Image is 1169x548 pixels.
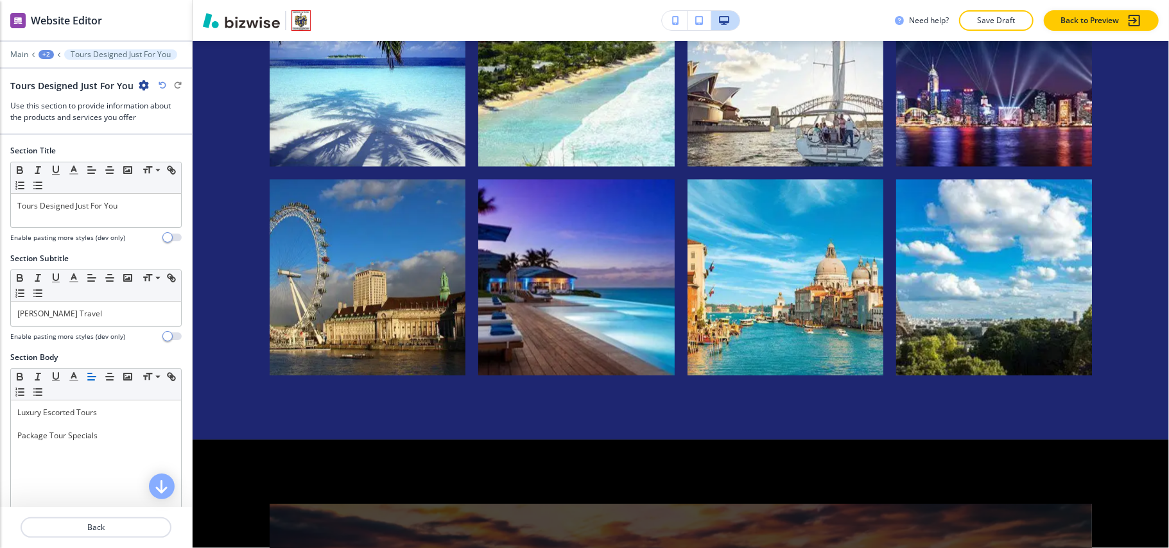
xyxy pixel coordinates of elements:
[976,15,1017,26] p: Save Draft
[39,50,54,59] button: +2
[64,49,177,60] button: Tours Designed Just For You
[10,145,56,157] h2: Section Title
[909,15,949,26] h3: Need help?
[17,200,175,212] p: Tours Designed Just For You
[291,10,311,31] img: Your Logo
[10,352,58,363] h2: Section Body
[10,13,26,28] img: editor icon
[17,308,175,320] p: [PERSON_NAME] Travel
[10,332,125,341] h4: Enable pasting more styles (dev only)
[22,522,170,533] p: Back
[10,233,125,243] h4: Enable pasting more styles (dev only)
[959,10,1034,31] button: Save Draft
[10,50,28,59] button: Main
[31,13,102,28] h2: Website Editor
[10,100,182,123] h3: Use this section to provide information about the products and services you offer
[1061,15,1119,26] p: Back to Preview
[203,13,280,28] img: Bizwise Logo
[17,430,175,441] p: Package Tour Specials
[10,79,134,92] h2: Tours Designed Just For You
[71,50,171,59] p: Tours Designed Just For You
[1044,10,1159,31] button: Back to Preview
[17,407,175,418] p: Luxury Escorted Tours
[21,517,171,538] button: Back
[10,253,69,264] h2: Section Subtitle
